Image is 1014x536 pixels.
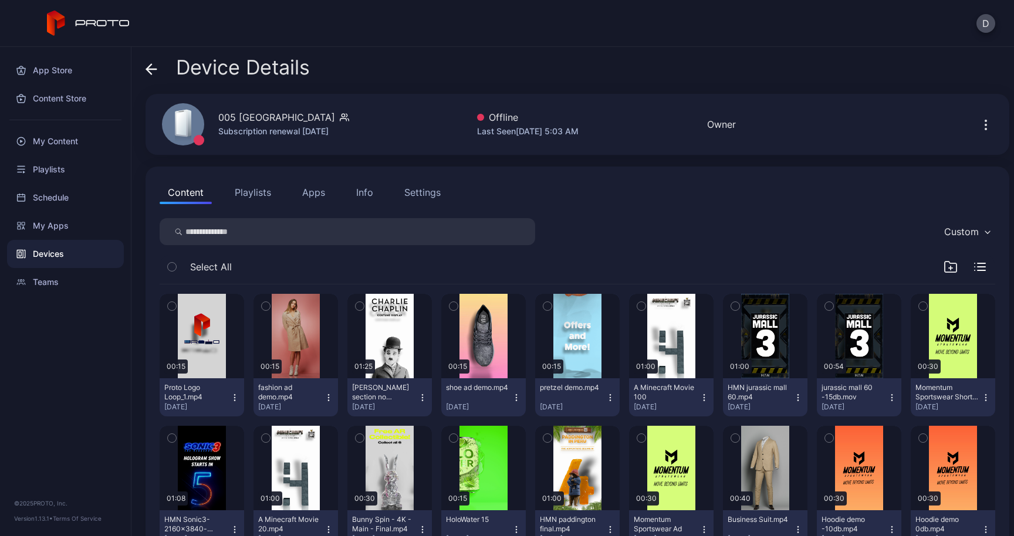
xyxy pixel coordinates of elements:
div: [DATE] [258,402,324,412]
div: shoe ad demo.mp4 [446,383,511,392]
button: HMN jurassic mall 60.mp4[DATE] [723,378,807,416]
div: Hoodie demo 0db.mp4 [915,515,980,534]
div: Subscription renewal [DATE] [218,124,349,138]
div: [DATE] [728,402,793,412]
div: [DATE] [915,402,981,412]
div: HMN Sonic3-2160x3840-v8.mp4 [164,515,229,534]
div: Custom [944,226,979,238]
a: Playlists [7,155,124,184]
div: Offline [477,110,579,124]
button: Custom [938,218,995,245]
button: Proto Logo Loop_1.mp4[DATE] [160,378,244,416]
button: D [976,14,995,33]
div: Last Seen [DATE] 5:03 AM [477,124,579,138]
a: Content Store [7,84,124,113]
div: Momentum Sportswear Shorts -10db.mp4 [915,383,980,402]
div: Proto Logo Loop_1.mp4 [164,383,229,402]
div: Business Suit.mp4 [728,515,792,524]
button: Playlists [227,181,279,204]
button: Content [160,181,212,204]
div: HoloWater 15 [446,515,511,524]
div: A Minecraft Movie 100 [634,383,698,402]
button: Settings [396,181,449,204]
div: [DATE] [164,402,230,412]
a: Devices [7,240,124,268]
div: Bunny Spin - 4K - Main - Final.mp4 [352,515,417,534]
div: A Minecraft Movie 20.mp4 [258,515,323,534]
div: pretzel demo.mp4 [540,383,604,392]
div: [DATE] [540,402,606,412]
button: A Minecraft Movie 100[DATE] [629,378,714,416]
span: Device Details [176,56,310,79]
button: Apps [294,181,333,204]
span: Select All [190,260,232,274]
div: Momentum Sportswear Ad [634,515,698,534]
a: My Apps [7,212,124,240]
a: Schedule [7,184,124,212]
a: App Store [7,56,124,84]
button: shoe ad demo.mp4[DATE] [441,378,526,416]
a: Terms Of Service [53,515,102,522]
div: © 2025 PROTO, Inc. [14,498,117,508]
div: Chaplin section no audio.mp4 [352,383,417,402]
button: fashion ad demo.mp4[DATE] [253,378,338,416]
div: Hoodie demo -10db.mp4 [822,515,886,534]
button: Info [348,181,381,204]
div: Settings [404,185,441,199]
div: [DATE] [446,402,512,412]
div: [DATE] [352,402,418,412]
div: fashion ad demo.mp4 [258,383,323,402]
div: Owner [707,117,736,131]
button: pretzel demo.mp4[DATE] [535,378,620,416]
div: HMN jurassic mall 60.mp4 [728,383,792,402]
a: Teams [7,268,124,296]
div: [DATE] [634,402,699,412]
button: jurassic mall 60 -15db.mov[DATE] [817,378,901,416]
div: [DATE] [822,402,887,412]
button: Momentum Sportswear Shorts -10db.mp4[DATE] [911,378,995,416]
button: [PERSON_NAME] section no audio.mp4[DATE] [347,378,432,416]
span: Version 1.13.1 • [14,515,53,522]
div: Info [356,185,373,199]
div: 005 [GEOGRAPHIC_DATA] [218,110,335,124]
div: HMN paddington final.mp4 [540,515,604,534]
a: My Content [7,127,124,155]
div: jurassic mall 60 -15db.mov [822,383,886,402]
